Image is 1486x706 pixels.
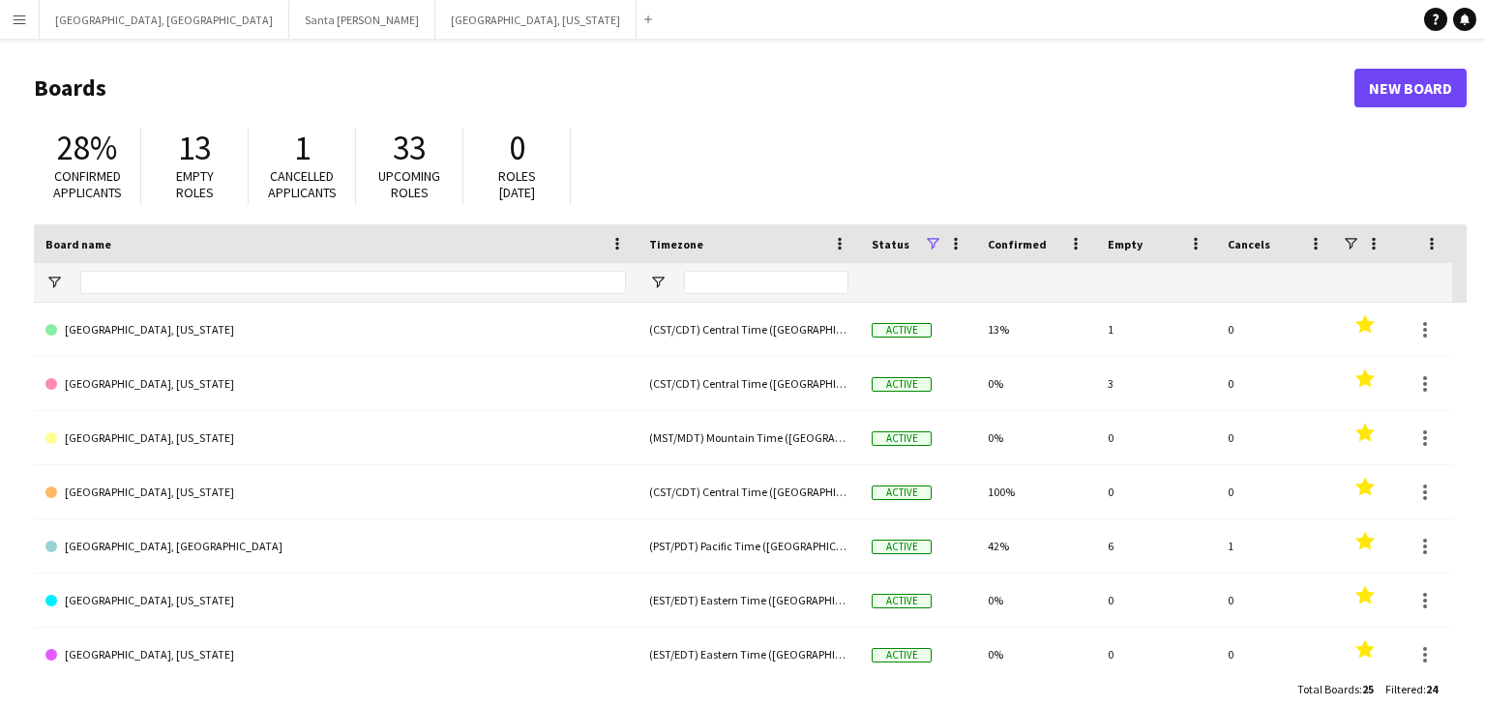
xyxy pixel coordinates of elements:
div: (EST/EDT) Eastern Time ([GEOGRAPHIC_DATA] & [GEOGRAPHIC_DATA]) [638,628,860,681]
div: 1 [1096,303,1216,356]
div: 6 [1096,519,1216,573]
div: 0 [1216,574,1336,627]
div: (CST/CDT) Central Time ([GEOGRAPHIC_DATA] & [GEOGRAPHIC_DATA]) [638,303,860,356]
input: Timezone Filter Input [684,271,848,294]
span: 1 [294,127,311,169]
div: 0 [1096,628,1216,681]
span: Active [872,431,932,446]
div: 100% [976,465,1096,518]
div: 13% [976,303,1096,356]
input: Board name Filter Input [80,271,626,294]
span: Active [872,323,932,338]
button: Open Filter Menu [45,274,63,291]
div: 0 [1216,303,1336,356]
a: [GEOGRAPHIC_DATA], [US_STATE] [45,303,626,357]
span: Empty roles [176,167,214,201]
button: [GEOGRAPHIC_DATA], [US_STATE] [435,1,637,39]
a: [GEOGRAPHIC_DATA], [GEOGRAPHIC_DATA] [45,519,626,574]
button: Open Filter Menu [649,274,667,291]
div: 0 [1216,465,1336,518]
a: [GEOGRAPHIC_DATA], [US_STATE] [45,411,626,465]
span: Confirmed [988,237,1047,251]
div: (EST/EDT) Eastern Time ([GEOGRAPHIC_DATA] & [GEOGRAPHIC_DATA]) [638,574,860,627]
div: 0 [1096,574,1216,627]
button: [GEOGRAPHIC_DATA], [GEOGRAPHIC_DATA] [40,1,289,39]
span: Timezone [649,237,703,251]
span: 24 [1426,682,1438,696]
a: [GEOGRAPHIC_DATA], [US_STATE] [45,465,626,519]
span: Confirmed applicants [53,167,122,201]
span: Active [872,648,932,662]
div: 0% [976,411,1096,464]
span: Active [872,377,932,392]
div: 1 [1216,519,1336,573]
div: 0 [1216,357,1336,410]
button: Santa [PERSON_NAME] [289,1,435,39]
span: Filtered [1385,682,1423,696]
span: 13 [178,127,211,169]
span: Active [872,540,932,554]
span: 33 [393,127,426,169]
span: Roles [DATE] [498,167,536,201]
span: 25 [1362,682,1374,696]
a: [GEOGRAPHIC_DATA], [US_STATE] [45,574,626,628]
span: Total Boards [1297,682,1359,696]
span: Cancels [1228,237,1270,251]
div: 0 [1216,628,1336,681]
div: (PST/PDT) Pacific Time ([GEOGRAPHIC_DATA] & [GEOGRAPHIC_DATA]) [638,519,860,573]
div: 0% [976,628,1096,681]
span: Empty [1108,237,1143,251]
span: Upcoming roles [378,167,440,201]
span: 0 [509,127,525,169]
h1: Boards [34,74,1354,103]
span: Cancelled applicants [268,167,337,201]
span: Status [872,237,909,251]
a: [GEOGRAPHIC_DATA], [US_STATE] [45,628,626,682]
div: 0% [976,357,1096,410]
a: New Board [1354,69,1467,107]
div: (MST/MDT) Mountain Time ([GEOGRAPHIC_DATA] & [GEOGRAPHIC_DATA]) [638,411,860,464]
span: Board name [45,237,111,251]
span: 28% [57,127,117,169]
div: 0 [1216,411,1336,464]
div: 0% [976,574,1096,627]
div: (CST/CDT) Central Time ([GEOGRAPHIC_DATA] & [GEOGRAPHIC_DATA]) [638,357,860,410]
span: Active [872,594,932,608]
div: 0 [1096,465,1216,518]
a: [GEOGRAPHIC_DATA], [US_STATE] [45,357,626,411]
div: 0 [1096,411,1216,464]
div: 42% [976,519,1096,573]
div: 3 [1096,357,1216,410]
span: Active [872,485,932,500]
div: (CST/CDT) Central Time ([GEOGRAPHIC_DATA] & [GEOGRAPHIC_DATA]) [638,465,860,518]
